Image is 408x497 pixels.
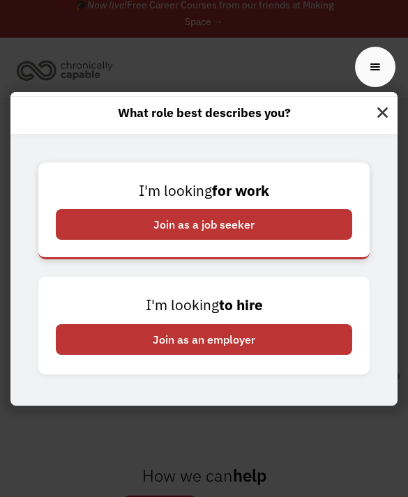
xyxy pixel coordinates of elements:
div: I'm looking [56,294,352,316]
strong: to hire [219,296,263,314]
a: I'm lookingfor workJoin as a job seeker [38,162,370,259]
div: Join as a job seeker [56,209,352,240]
div: I'm looking [56,180,352,202]
a: home [13,54,123,85]
strong: for work [212,181,269,200]
div: menu [355,47,395,87]
strong: What role best describes you? [118,105,291,121]
a: I'm lookingto hireJoin as an employer [38,277,370,374]
div: Join as an employer [56,324,352,355]
img: Chronically Capable logo [13,54,117,85]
